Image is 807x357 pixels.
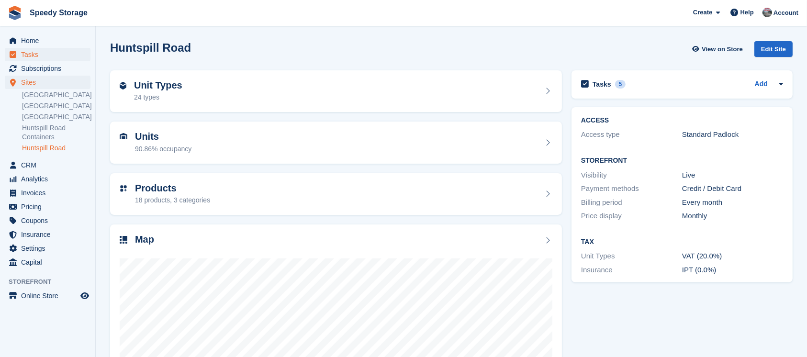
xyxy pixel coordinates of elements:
div: 18 products, 3 categories [135,195,210,205]
a: Unit Types 24 types [110,70,562,112]
h2: Map [135,234,154,245]
div: IPT (0.0%) [682,265,783,276]
span: Create [693,8,712,17]
a: [GEOGRAPHIC_DATA] [22,101,90,111]
a: [GEOGRAPHIC_DATA] [22,112,90,122]
a: View on Store [691,41,747,57]
span: View on Store [702,45,743,54]
a: Preview store [79,290,90,301]
span: Account [773,8,798,18]
div: VAT (20.0%) [682,251,783,262]
span: Sites [21,76,78,89]
div: 90.86% occupancy [135,144,191,154]
span: Help [740,8,754,17]
img: unit-type-icn-2b2737a686de81e16bb02015468b77c625bbabd49415b5ef34ead5e3b44a266d.svg [120,82,126,89]
div: 5 [615,80,626,89]
a: Products 18 products, 3 categories [110,173,562,215]
h2: Products [135,183,210,194]
span: Online Store [21,289,78,302]
img: map-icn-33ee37083ee616e46c38cad1a60f524a97daa1e2b2c8c0bc3eb3415660979fc1.svg [120,236,127,244]
div: Monthly [682,211,783,222]
img: custom-product-icn-752c56ca05d30b4aa98f6f15887a0e09747e85b44ffffa43cff429088544963d.svg [120,185,127,192]
a: Speedy Storage [26,5,91,21]
span: Subscriptions [21,62,78,75]
div: Billing period [581,197,682,208]
div: Insurance [581,265,682,276]
a: menu [5,172,90,186]
span: CRM [21,158,78,172]
span: Settings [21,242,78,255]
h2: Unit Types [134,80,182,91]
div: Price display [581,211,682,222]
h2: Storefront [581,157,783,165]
h2: Huntspill Road [110,41,191,54]
span: Storefront [9,277,95,287]
a: menu [5,200,90,213]
div: Payment methods [581,183,682,194]
a: menu [5,186,90,200]
span: Coupons [21,214,78,227]
span: Insurance [21,228,78,241]
a: menu [5,76,90,89]
h2: Tax [581,238,783,246]
a: menu [5,34,90,47]
span: Tasks [21,48,78,61]
a: menu [5,48,90,61]
h2: ACCESS [581,117,783,124]
div: Edit Site [754,41,793,57]
span: Capital [21,256,78,269]
img: unit-icn-7be61d7bf1b0ce9d3e12c5938cc71ed9869f7b940bace4675aadf7bd6d80202e.svg [120,133,127,140]
div: Live [682,170,783,181]
a: Units 90.86% occupancy [110,122,562,164]
a: menu [5,228,90,241]
span: Pricing [21,200,78,213]
div: Unit Types [581,251,682,262]
a: menu [5,242,90,255]
a: menu [5,256,90,269]
div: Visibility [581,170,682,181]
a: Huntspill Road [22,144,90,153]
span: Home [21,34,78,47]
div: Every month [682,197,783,208]
a: menu [5,62,90,75]
img: stora-icon-8386f47178a22dfd0bd8f6a31ec36ba5ce8667c1dd55bd0f319d3a0aa187defe.svg [8,6,22,20]
div: Access type [581,129,682,140]
h2: Units [135,131,191,142]
span: Invoices [21,186,78,200]
a: Huntspill Road Containers [22,123,90,142]
a: menu [5,289,90,302]
img: Dan Jackson [762,8,772,17]
h2: Tasks [593,80,611,89]
div: 24 types [134,92,182,102]
a: Edit Site [754,41,793,61]
a: [GEOGRAPHIC_DATA] [22,90,90,100]
a: Add [755,79,768,90]
a: menu [5,158,90,172]
div: Credit / Debit Card [682,183,783,194]
div: Standard Padlock [682,129,783,140]
span: Analytics [21,172,78,186]
a: menu [5,214,90,227]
